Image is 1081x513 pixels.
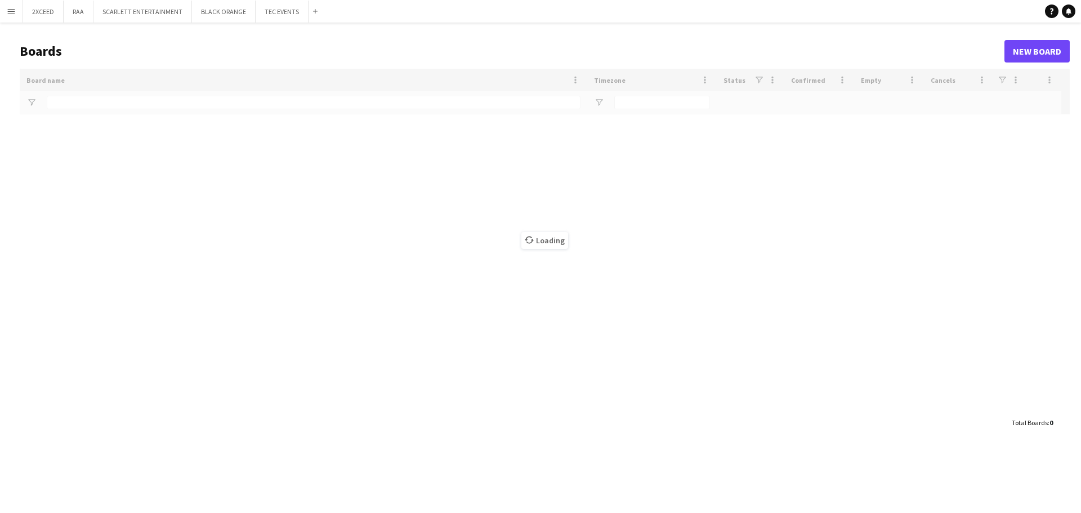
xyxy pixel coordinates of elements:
a: New Board [1004,40,1070,63]
button: BLACK ORANGE [192,1,256,23]
button: SCARLETT ENTERTAINMENT [93,1,192,23]
span: Total Boards [1012,418,1048,427]
button: TEC EVENTS [256,1,309,23]
span: 0 [1049,418,1053,427]
button: 2XCEED [23,1,64,23]
button: RAA [64,1,93,23]
div: : [1012,412,1053,434]
h1: Boards [20,43,1004,60]
span: Loading [521,232,568,249]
